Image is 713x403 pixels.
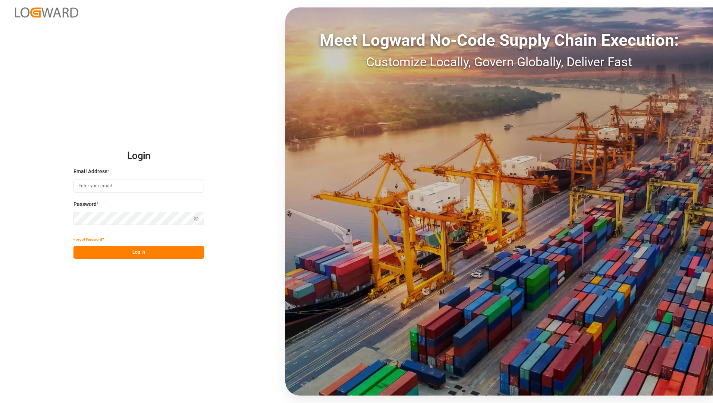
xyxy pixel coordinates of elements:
[285,53,713,72] div: Customize Locally, Govern Globally, Deliver Fast
[73,180,204,193] input: Enter your email
[15,7,78,18] img: Logward_new_orange.png
[73,246,204,259] button: Log In
[73,233,104,246] button: Forgot Password?
[73,200,97,208] span: Password
[73,168,107,175] span: Email Address
[285,28,713,53] div: Meet Logward No-Code Supply Chain Execution:
[73,144,204,168] h2: Login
